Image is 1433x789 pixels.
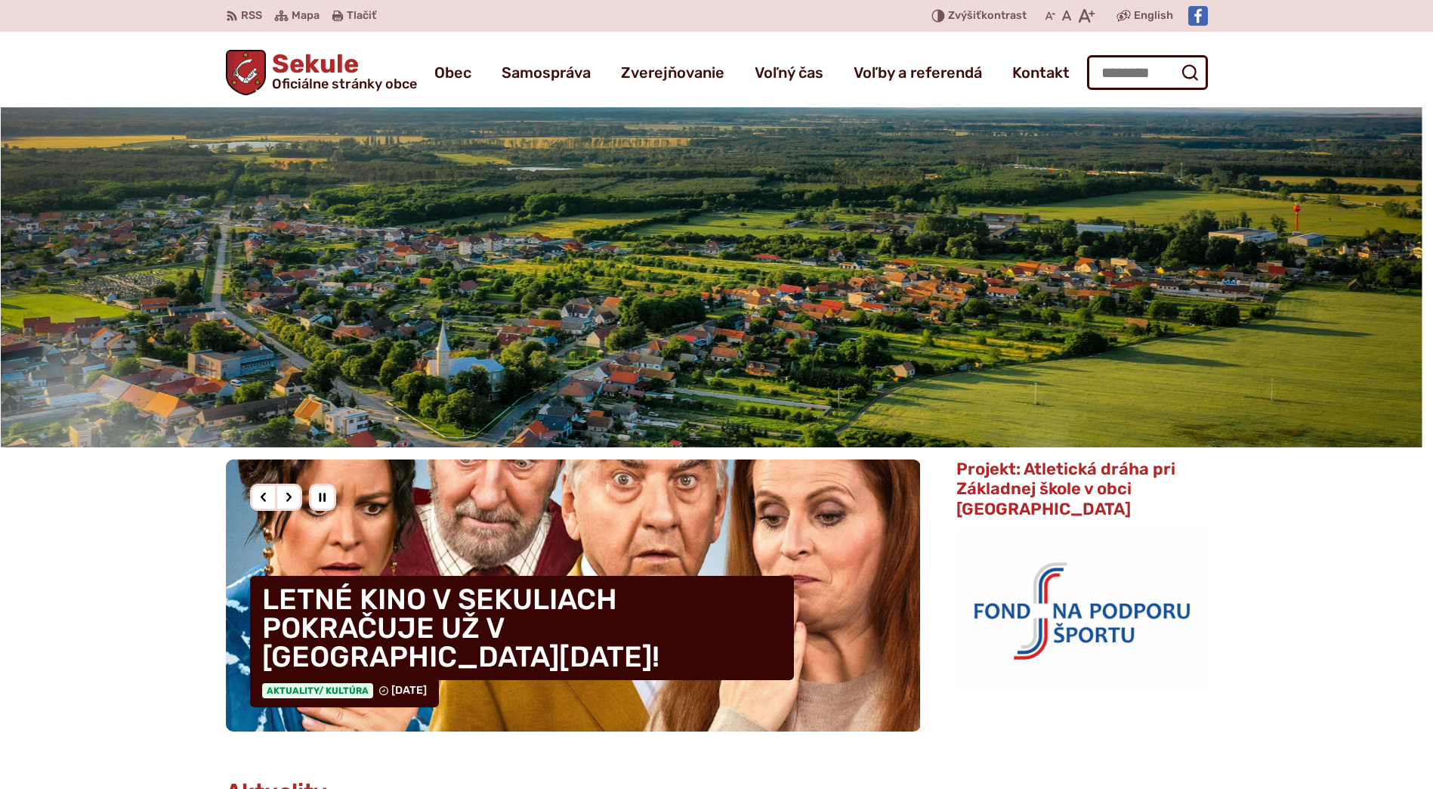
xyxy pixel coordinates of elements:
[948,9,981,22] span: Zvýšiť
[391,684,427,697] span: [DATE]
[755,51,823,94] a: Voľný čas
[250,576,794,680] h4: LETNÉ KINO V SEKULIACH POKRAČUJE UŽ V [GEOGRAPHIC_DATA][DATE]!
[621,51,724,94] a: Zverejňovanie
[275,484,302,511] div: Nasledujúci slajd
[1134,7,1173,25] span: English
[854,51,982,94] a: Voľby a referendá
[292,7,320,25] span: Mapa
[956,528,1207,691] img: logo_fnps.png
[309,484,336,511] div: Pozastaviť pohyb slajdera
[1188,6,1208,26] img: Prejsť na Facebook stránku
[319,685,369,696] span: / Kultúra
[347,10,376,23] span: Tlačiť
[226,50,267,95] img: Prejsť na domovskú stránku
[502,51,591,94] a: Samospráva
[948,10,1027,23] span: kontrast
[266,51,417,91] h1: Sekule
[226,459,921,732] div: 2 / 8
[250,484,277,511] div: Predošlý slajd
[262,683,373,698] span: Aktuality
[226,459,921,732] a: LETNÉ KINO V SEKULIACH POKRAČUJE UŽ V [GEOGRAPHIC_DATA][DATE]! Aktuality/ Kultúra [DATE]
[1012,51,1070,94] a: Kontakt
[241,7,262,25] span: RSS
[434,51,471,94] a: Obec
[226,50,418,95] a: Logo Sekule, prejsť na domovskú stránku.
[956,459,1175,519] span: Projekt: Atletická dráha pri Základnej škole v obci [GEOGRAPHIC_DATA]
[1131,7,1176,25] a: English
[272,77,417,91] span: Oficiálne stránky obce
